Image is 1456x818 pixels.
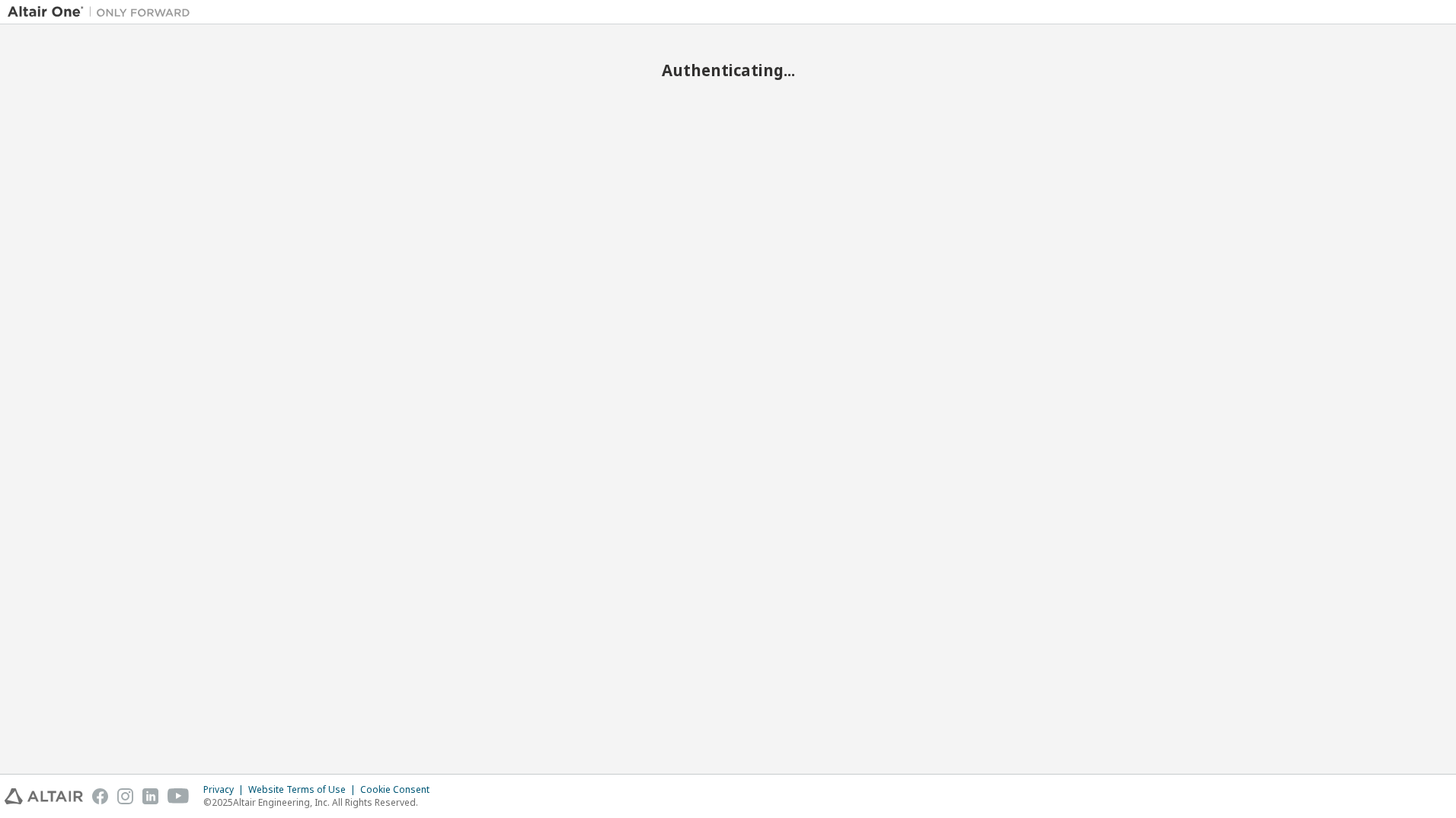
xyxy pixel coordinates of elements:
div: Privacy [203,784,248,796]
div: Website Terms of Use [248,784,360,796]
img: linkedin.svg [142,788,158,804]
img: Altair One [8,5,198,20]
h2: Authenticating... [8,60,1448,80]
img: altair_logo.svg [5,788,83,804]
img: youtube.svg [168,788,190,804]
img: instagram.svg [117,788,133,804]
p: © 2025 Altair Engineering, Inc. All Rights Reserved. [203,796,439,809]
div: Cookie Consent [360,784,439,796]
img: facebook.svg [92,788,108,804]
